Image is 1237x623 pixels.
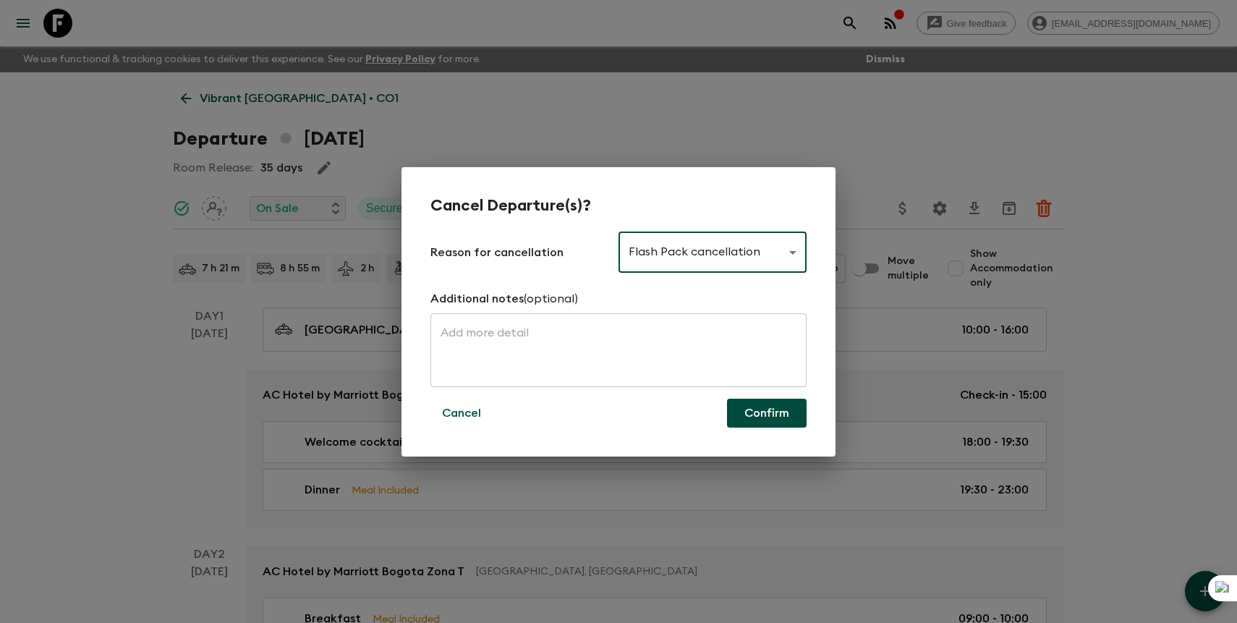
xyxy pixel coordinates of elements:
button: Cancel [430,399,493,428]
p: (optional) [524,290,578,308]
p: Additional notes [430,290,524,308]
h2: Cancel Departure(s)? [430,196,807,215]
p: Cancel [442,404,481,422]
div: Flash Pack cancellation [618,232,807,273]
p: Reason for cancellation [430,244,618,261]
button: Confirm [727,399,807,428]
